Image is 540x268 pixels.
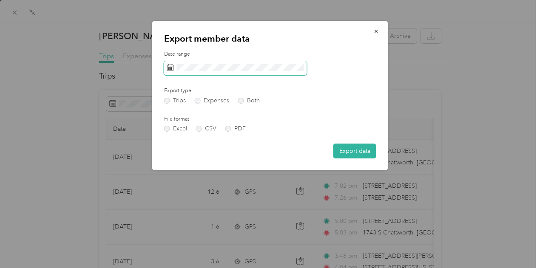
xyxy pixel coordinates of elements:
label: Date range [164,51,376,58]
label: Excel [164,126,187,132]
label: Export type [164,87,259,95]
p: Export member data [164,33,376,45]
iframe: Everlance-gr Chat Button Frame [492,220,540,268]
label: Both [238,98,260,104]
label: CSV [196,126,216,132]
button: Export data [333,144,376,158]
label: File format [164,116,259,123]
label: PDF [225,126,246,132]
label: Expenses [195,98,229,104]
label: Trips [164,98,186,104]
